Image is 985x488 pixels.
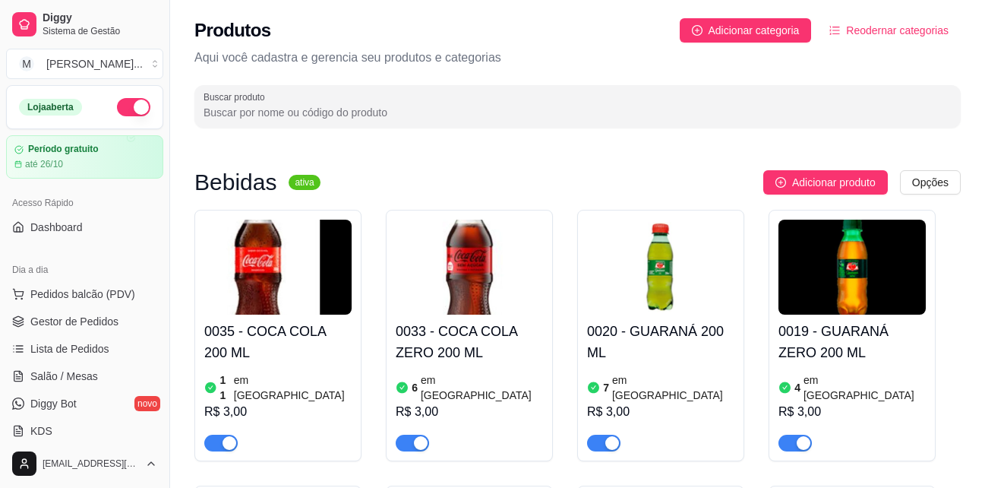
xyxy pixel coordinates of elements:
span: M [19,56,34,71]
h4: 0019 - GUARANÁ ZERO 200 ML [778,321,926,363]
a: Diggy Botnovo [6,391,163,416]
a: Gestor de Pedidos [6,309,163,334]
span: Lista de Pedidos [30,341,109,356]
article: em [GEOGRAPHIC_DATA] [803,372,926,403]
a: KDS [6,419,163,443]
span: Opções [912,174,949,191]
div: Loja aberta [19,99,82,116]
div: R$ 3,00 [396,403,543,421]
article: em [GEOGRAPHIC_DATA] [421,372,543,403]
article: 4 [794,380,800,395]
article: em [GEOGRAPHIC_DATA] [234,372,352,403]
span: Adicionar produto [792,174,876,191]
p: Aqui você cadastra e gerencia seu produtos e categorias [194,49,961,67]
span: Salão / Mesas [30,369,98,384]
button: Adicionar produto [763,170,888,195]
h2: Produtos [194,18,271,43]
button: Adicionar categoria [680,18,812,43]
span: Dashboard [30,220,83,235]
button: Reodernar categorias [817,18,961,43]
span: Pedidos balcão (PDV) [30,287,135,302]
span: [EMAIL_ADDRESS][DOMAIN_NAME] [43,458,139,470]
article: 6 [412,380,418,395]
span: Adicionar categoria [709,22,800,39]
img: product-image [204,220,352,315]
button: Pedidos balcão (PDV) [6,282,163,306]
article: em [GEOGRAPHIC_DATA] [612,372,734,403]
div: R$ 3,00 [587,403,734,421]
span: ordered-list [829,25,840,36]
a: Lista de Pedidos [6,337,163,361]
img: product-image [587,220,734,315]
button: Select a team [6,49,163,79]
span: Sistema de Gestão [43,25,157,37]
h4: 0020 - GUARANÁ 200 ML [587,321,734,363]
div: Acesso Rápido [6,191,163,215]
span: plus-circle [692,25,702,36]
img: product-image [396,220,543,315]
input: Buscar produto [204,105,952,120]
article: 11 [220,372,231,403]
div: [PERSON_NAME] ... [46,56,143,71]
div: R$ 3,00 [778,403,926,421]
span: KDS [30,423,52,439]
span: Gestor de Pedidos [30,314,118,329]
button: Alterar Status [117,98,150,116]
div: Dia a dia [6,258,163,282]
h4: 0035 - COCA COLA 200 ML [204,321,352,363]
h4: 0033 - COCA COLA ZERO 200 ML [396,321,543,363]
a: Período gratuitoaté 26/10 [6,135,163,179]
sup: ativa [289,175,320,190]
article: 7 [603,380,609,395]
button: Opções [900,170,961,195]
span: Diggy [43,11,157,25]
div: R$ 3,00 [204,403,352,421]
span: plus-circle [775,177,786,188]
span: Diggy Bot [30,396,77,411]
article: Período gratuito [28,144,99,155]
span: Reodernar categorias [846,22,949,39]
label: Buscar produto [204,90,270,103]
a: DiggySistema de Gestão [6,6,163,43]
a: Dashboard [6,215,163,239]
img: product-image [778,220,926,315]
a: Salão / Mesas [6,364,163,388]
article: até 26/10 [25,158,63,170]
button: [EMAIL_ADDRESS][DOMAIN_NAME] [6,445,163,482]
h3: Bebidas [194,173,276,192]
